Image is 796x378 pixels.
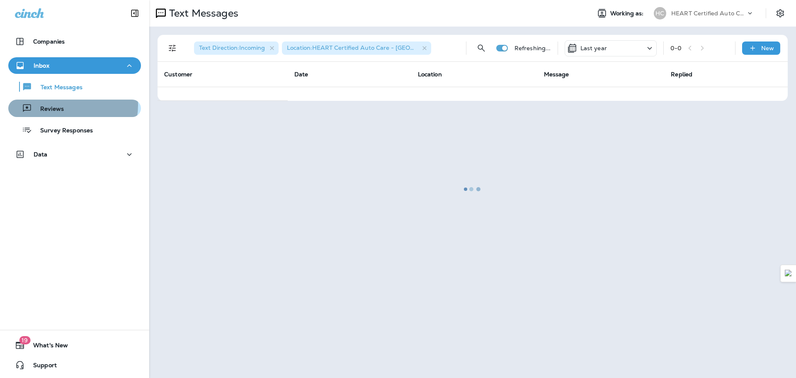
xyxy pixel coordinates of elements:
[25,362,57,372] span: Support
[8,57,141,74] button: Inbox
[8,33,141,50] button: Companies
[19,336,30,344] span: 19
[123,5,146,22] button: Collapse Sidebar
[8,357,141,373] button: Support
[8,78,141,95] button: Text Messages
[32,127,93,135] p: Survey Responses
[8,337,141,354] button: 19What's New
[34,62,49,69] p: Inbox
[32,84,83,92] p: Text Messages
[25,342,68,352] span: What's New
[761,45,774,51] p: New
[8,121,141,139] button: Survey Responses
[33,38,65,45] p: Companies
[34,151,48,158] p: Data
[32,105,64,113] p: Reviews
[8,100,141,117] button: Reviews
[8,146,141,163] button: Data
[785,270,792,277] img: Detect Auto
